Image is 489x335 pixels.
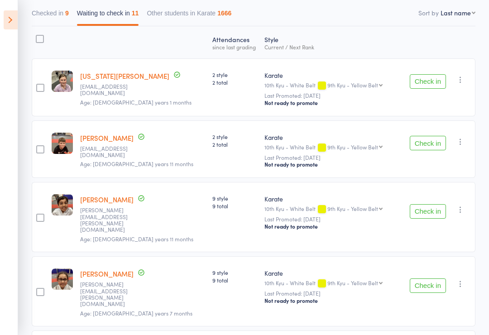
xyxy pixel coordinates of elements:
[264,223,400,230] div: Not ready to promote
[264,280,400,287] div: 10th Kyu - White Belt
[264,161,400,168] div: Not ready to promote
[52,194,73,215] img: image1754896960.png
[77,5,139,26] button: Waiting to check in11
[212,78,258,86] span: 2 total
[80,207,139,233] small: naureen.muzaffar@gmail.com
[264,194,400,203] div: Karate
[132,10,139,17] div: 11
[80,195,134,204] a: [PERSON_NAME]
[264,154,400,161] small: Last Promoted: [DATE]
[261,30,403,54] div: Style
[80,269,134,278] a: [PERSON_NAME]
[264,290,400,297] small: Last Promoted: [DATE]
[264,144,400,152] div: 10th Kyu - White Belt
[410,136,446,150] button: Check in
[209,30,261,54] div: Atten­dances
[410,278,446,293] button: Check in
[52,268,73,290] img: image1754896994.png
[410,74,446,89] button: Check in
[264,71,400,80] div: Karate
[147,5,231,26] button: Other students in Karate1666
[264,216,400,222] small: Last Promoted: [DATE]
[327,206,378,211] div: 9th Kyu - Yellow Belt
[327,82,378,88] div: 9th Kyu - Yellow Belt
[32,5,69,26] button: Checked in9
[212,140,258,148] span: 2 total
[264,206,400,213] div: 10th Kyu - White Belt
[264,133,400,142] div: Karate
[212,71,258,78] span: 2 style
[327,144,378,150] div: 9th Kyu - Yellow Belt
[264,92,400,99] small: Last Promoted: [DATE]
[80,160,193,167] span: Age: [DEMOGRAPHIC_DATA] years 11 months
[52,133,73,154] img: image1756106620.png
[264,297,400,304] div: Not ready to promote
[212,133,258,140] span: 2 style
[212,268,258,276] span: 9 style
[212,194,258,202] span: 9 style
[217,10,231,17] div: 1666
[80,309,192,317] span: Age: [DEMOGRAPHIC_DATA] years 7 months
[80,83,139,96] small: anlezark@gmail.com
[80,235,193,243] span: Age: [DEMOGRAPHIC_DATA] years 11 months
[212,44,258,50] div: since last grading
[441,8,471,17] div: Last name
[327,280,378,286] div: 9th Kyu - Yellow Belt
[264,268,400,278] div: Karate
[212,276,258,284] span: 9 total
[52,71,73,92] img: image1756106645.png
[264,99,400,106] div: Not ready to promote
[80,281,139,307] small: naureen.muzaffar@gmail.com
[80,133,134,143] a: [PERSON_NAME]
[410,204,446,219] button: Check in
[264,44,400,50] div: Current / Next Rank
[80,145,139,158] small: anlezark@gmail.com
[80,98,192,106] span: Age: [DEMOGRAPHIC_DATA] years 1 months
[65,10,69,17] div: 9
[264,82,400,90] div: 10th Kyu - White Belt
[418,8,439,17] label: Sort by
[212,202,258,210] span: 9 total
[80,71,169,81] a: [US_STATE][PERSON_NAME]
